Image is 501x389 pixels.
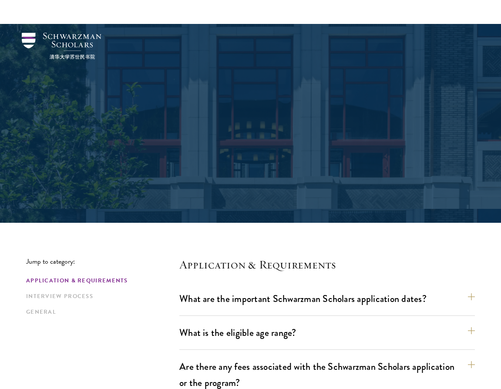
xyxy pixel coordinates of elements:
[26,258,179,265] p: Jump to category:
[179,323,475,342] button: What is the eligible age range?
[179,258,475,272] h4: Application & Requirements
[26,276,174,285] a: Application & Requirements
[179,289,475,309] button: What are the important Schwarzman Scholars application dates?
[26,292,174,301] a: Interview Process
[22,33,101,59] img: Schwarzman Scholars
[26,308,174,317] a: General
